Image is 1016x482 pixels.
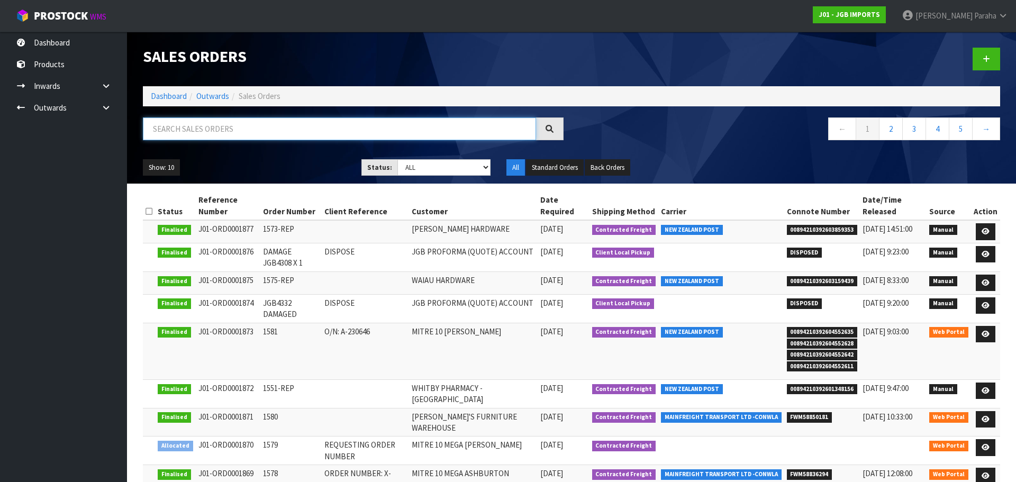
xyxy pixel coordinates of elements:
span: Web Portal [929,469,968,480]
span: MAINFREIGHT TRANSPORT LTD -CONWLA [661,469,782,480]
a: → [972,117,1000,140]
td: WHITBY PHARMACY - [GEOGRAPHIC_DATA] [409,379,538,408]
td: J01-ORD0001874 [196,294,260,323]
span: Client Local Pickup [592,298,655,309]
th: Carrier [658,192,784,220]
span: [DATE] [540,298,563,308]
td: DISPOSE [322,243,409,271]
span: 00894210392603159439 [787,276,858,287]
span: Contracted Freight [592,327,656,338]
td: J01-ORD0001871 [196,408,260,436]
a: 5 [949,117,973,140]
small: WMS [90,12,106,22]
span: Manual [929,248,957,258]
td: JGB PROFORMA (QUOTE) ACCOUNT [409,243,538,271]
span: [DATE] 9:47:00 [863,383,909,393]
span: ProStock [34,9,88,23]
span: Contracted Freight [592,412,656,423]
a: 3 [902,117,926,140]
td: 1573-REP [260,220,322,243]
th: Date Required [538,192,589,220]
span: [DATE] 12:08:00 [863,468,912,478]
span: Manual [929,298,957,309]
button: Show: 10 [143,159,180,176]
span: 00894210392604552642 [787,350,858,360]
td: DAMAGE JGB4308 X 1 [260,243,322,271]
th: Customer [409,192,538,220]
th: Reference Number [196,192,260,220]
span: Manual [929,276,957,287]
span: NEW ZEALAND POST [661,384,723,395]
strong: Status: [367,163,392,172]
td: [PERSON_NAME] HARDWARE [409,220,538,243]
td: J01-ORD0001872 [196,379,260,408]
a: Dashboard [151,91,187,101]
td: WAIAU HARDWARE [409,271,538,294]
span: NEW ZEALAND POST [661,327,723,338]
span: Finalised [158,469,191,480]
td: J01-ORD0001875 [196,271,260,294]
span: Finalised [158,327,191,338]
span: Web Portal [929,412,968,423]
span: 00894210392604552635 [787,327,858,338]
span: Finalised [158,384,191,395]
td: J01-ORD0001877 [196,220,260,243]
span: [DATE] [540,224,563,234]
span: MAINFREIGHT TRANSPORT LTD -CONWLA [661,412,782,423]
td: DISPOSE [322,294,409,323]
td: MITRE 10 MEGA [PERSON_NAME] [409,436,538,465]
span: [DATE] 14:51:00 [863,224,912,234]
span: [DATE] [540,468,563,478]
span: Manual [929,225,957,235]
span: Manual [929,384,957,395]
a: Outwards [196,91,229,101]
button: Standard Orders [526,159,584,176]
span: Sales Orders [239,91,280,101]
span: [DATE] [540,412,563,422]
td: JGB4332 DAMAGED [260,294,322,323]
a: J01 - JGB IMPORTS [813,6,886,23]
td: 1580 [260,408,322,436]
span: [PERSON_NAME] [915,11,973,21]
th: Date/Time Released [860,192,927,220]
a: 4 [926,117,949,140]
span: DISPOSED [787,298,822,309]
td: J01-ORD0001870 [196,436,260,465]
th: Client Reference [322,192,409,220]
a: 2 [879,117,903,140]
span: Finalised [158,225,191,235]
td: 1575-REP [260,271,322,294]
th: Order Number [260,192,322,220]
span: 00894210392604552611 [787,361,858,372]
span: NEW ZEALAND POST [661,276,723,287]
a: ← [828,117,856,140]
span: [DATE] [540,383,563,393]
button: All [506,159,525,176]
th: Source [927,192,971,220]
input: Search sales orders [143,117,536,140]
span: Finalised [158,248,191,258]
th: Action [971,192,1000,220]
td: JGB PROFORMA (QUOTE) ACCOUNT [409,294,538,323]
span: DISPOSED [787,248,822,258]
span: [DATE] [540,275,563,285]
span: FWM58850181 [787,412,832,423]
span: Finalised [158,298,191,309]
span: Finalised [158,276,191,287]
span: [DATE] [540,326,563,337]
span: [DATE] [540,440,563,450]
span: Contracted Freight [592,225,656,235]
span: 00894210392603859353 [787,225,858,235]
span: [DATE] 8:33:00 [863,275,909,285]
span: [DATE] 10:33:00 [863,412,912,422]
td: REQUESTING ORDER NUMBER [322,436,409,465]
a: 1 [856,117,879,140]
th: Shipping Method [589,192,659,220]
img: cube-alt.png [16,9,29,22]
span: Finalised [158,412,191,423]
span: Contracted Freight [592,384,656,395]
span: [DATE] 9:23:00 [863,247,909,257]
span: Allocated [158,441,193,451]
span: FWM58836294 [787,469,832,480]
span: Paraha [974,11,996,21]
